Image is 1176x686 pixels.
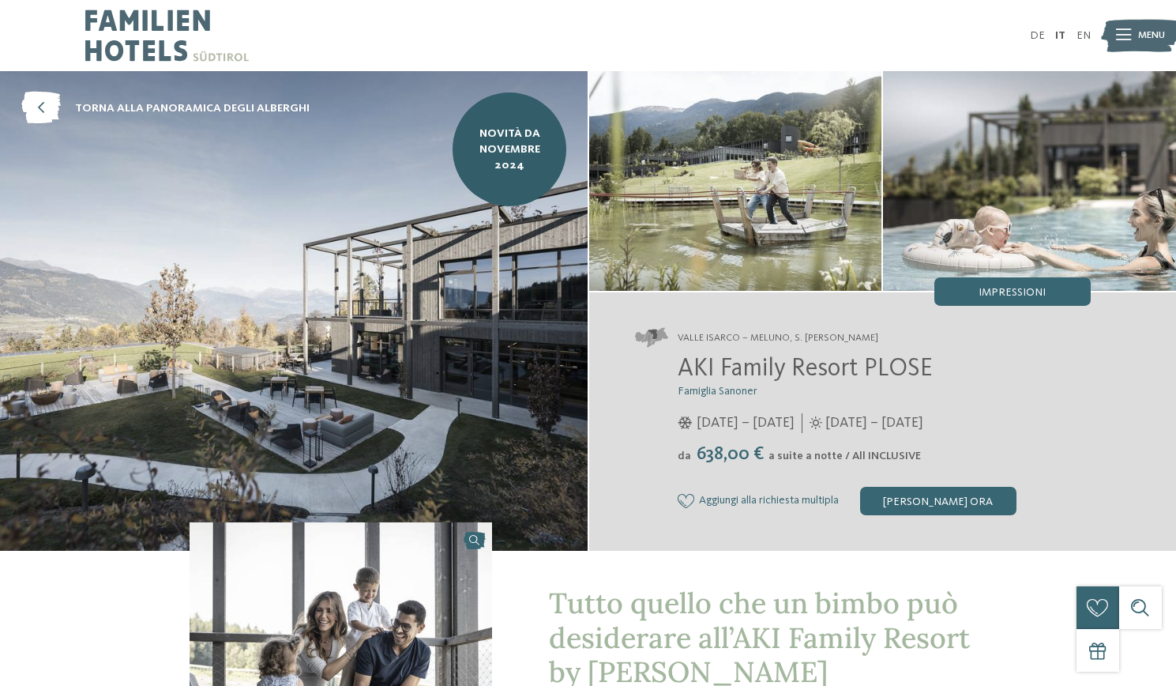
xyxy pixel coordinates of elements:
[693,445,767,464] span: 638,00 €
[678,331,878,345] span: Valle Isarco – Meluno, S. [PERSON_NAME]
[768,450,921,462] span: a suite a notte / All INCLUSIVE
[699,495,839,507] span: Aggiungi alla richiesta multipla
[75,100,310,116] span: torna alla panoramica degli alberghi
[678,416,693,429] i: Orari d'apertura inverno
[1055,30,1065,41] a: IT
[1076,30,1091,41] a: EN
[589,71,882,291] img: AKI: tutto quello che un bimbo può desiderare
[464,126,556,173] span: NOVITÀ da novembre 2024
[678,450,691,462] span: da
[860,487,1016,515] div: [PERSON_NAME] ora
[1138,28,1165,43] span: Menu
[810,416,822,429] i: Orari d'apertura estate
[678,356,933,382] span: AKI Family Resort PLOSE
[21,92,310,125] a: torna alla panoramica degli alberghi
[678,386,757,397] span: Famiglia Sanoner
[979,287,1046,298] span: Impressioni
[883,71,1176,291] img: AKI: tutto quello che un bimbo può desiderare
[1030,30,1045,41] a: DE
[825,413,923,433] span: [DATE] – [DATE]
[697,413,795,433] span: [DATE] – [DATE]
